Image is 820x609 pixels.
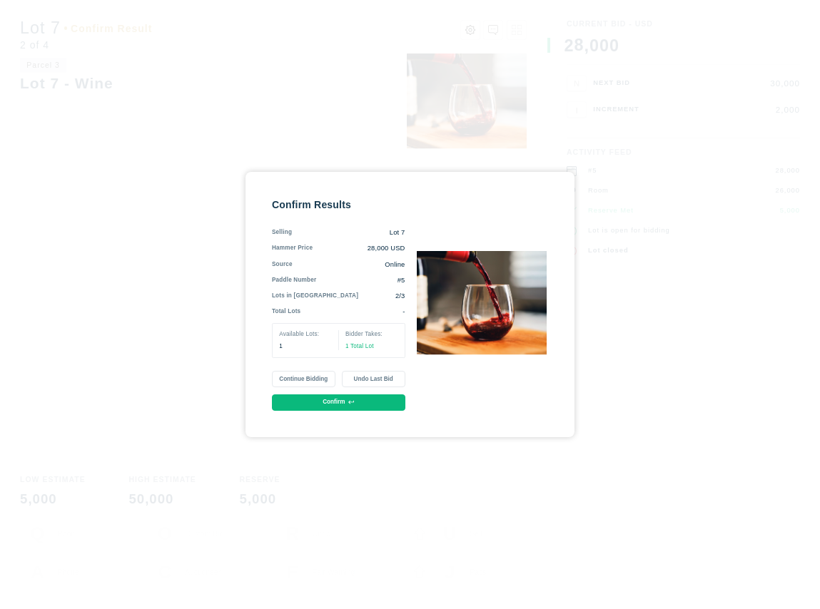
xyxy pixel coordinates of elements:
div: Lots in [GEOGRAPHIC_DATA] [272,292,358,301]
div: 2/3 [358,292,405,301]
div: Confirm Results [272,198,405,212]
div: Hammer Price [272,244,313,253]
div: 28,000 USD [313,244,405,253]
div: Bidder Takes: [345,330,398,339]
button: Confirm [272,394,405,411]
div: Total Lots [272,307,300,317]
div: Selling [272,228,292,237]
div: Available Lots: [279,330,331,339]
div: - [300,307,405,317]
button: Continue Bidding [272,371,335,387]
div: #5 [316,276,405,285]
button: Undo Last Bid [342,371,405,387]
div: Online [293,260,405,270]
div: Paddle Number [272,276,316,285]
div: Lot 7 [292,228,405,237]
span: 1 Total Lot [345,343,374,349]
div: Source [272,260,293,270]
div: 1 [279,342,331,351]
